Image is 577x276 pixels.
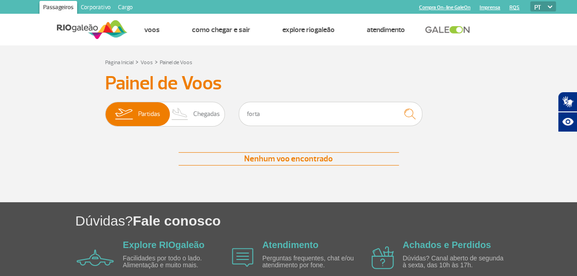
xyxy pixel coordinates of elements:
a: Compra On-line GaleOn [419,5,471,11]
a: Atendimento [366,25,404,34]
a: Voos [140,59,153,66]
a: Explore RIOgaleão [282,25,334,34]
h1: Dúvidas? [75,211,577,230]
a: Voos [144,25,159,34]
a: Página Inicial [105,59,134,66]
p: Facilidades por todo o lado. Alimentação e muito mais. [123,255,229,269]
p: Dúvidas? Canal aberto de segunda à sexta, das 10h às 17h. [403,255,508,269]
input: Voo, cidade ou cia aérea [239,102,422,126]
a: > [155,56,158,67]
img: slider-embarque [109,102,138,126]
img: slider-desembarque [167,102,194,126]
div: Plugin de acessibilidade da Hand Talk. [558,92,577,132]
a: Atendimento [262,240,318,250]
a: Passageiros [39,1,77,16]
button: Abrir tradutor de língua de sinais. [558,92,577,112]
span: Fale conosco [133,213,221,228]
a: Painel de Voos [160,59,192,66]
img: airplane icon [232,248,253,267]
img: airplane icon [77,249,114,266]
a: Corporativo [77,1,114,16]
img: airplane icon [371,246,394,269]
a: > [135,56,139,67]
a: Imprensa [480,5,500,11]
span: Partidas [138,102,160,126]
span: Chegadas [193,102,220,126]
div: Nenhum voo encontrado [179,152,399,166]
a: Cargo [114,1,136,16]
p: Perguntas frequentes, chat e/ou atendimento por fone. [262,255,368,269]
button: Abrir recursos assistivos. [558,112,577,132]
a: RQS [510,5,520,11]
a: Como chegar e sair [191,25,250,34]
a: Explore RIOgaleão [123,240,205,250]
h3: Painel de Voos [105,72,472,95]
a: Achados e Perdidos [403,240,491,250]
